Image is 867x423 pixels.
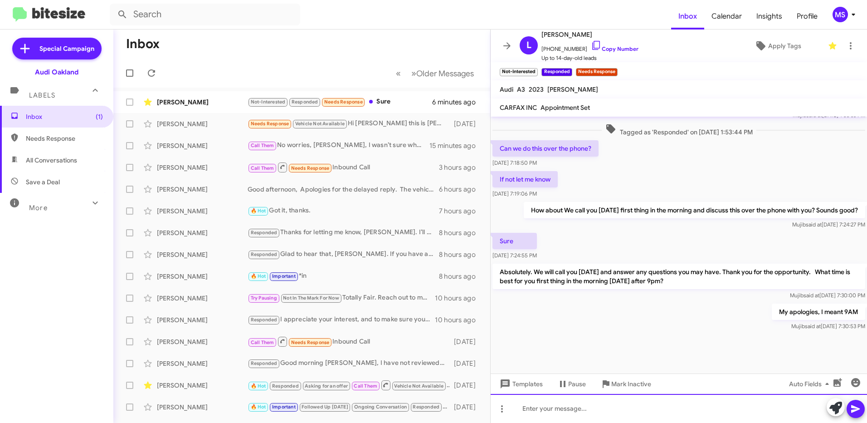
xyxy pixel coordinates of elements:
[272,383,299,389] span: Responded
[492,159,537,166] span: [DATE] 7:18:50 PM
[251,99,286,105] span: Not-Interested
[272,273,296,279] span: Important
[248,118,450,129] div: Hi [PERSON_NAME] this is [PERSON_NAME], General Manager at Audi [GEOGRAPHIC_DATA]. I saw you conn...
[439,272,483,281] div: 8 hours ago
[568,376,586,392] span: Pause
[157,163,248,172] div: [PERSON_NAME]
[435,294,483,303] div: 10 hours ago
[435,315,483,325] div: 10 hours ago
[157,98,248,107] div: [PERSON_NAME]
[704,3,749,30] span: Calendar
[291,165,330,171] span: Needs Response
[439,207,483,216] div: 7 hours ago
[782,376,840,392] button: Auto Fields
[291,339,330,345] span: Needs Response
[541,68,572,76] small: Responded
[157,359,248,368] div: [PERSON_NAME]
[29,91,55,99] span: Labels
[396,68,401,79] span: «
[248,227,439,238] div: Thanks for letting me know, [PERSON_NAME]. I’ll be here whenever you’re ready to bring the car in...
[547,85,598,93] span: [PERSON_NAME]
[157,141,248,150] div: [PERSON_NAME]
[450,119,483,128] div: [DATE]
[591,45,638,52] a: Copy Number
[251,165,274,171] span: Call Them
[157,185,248,194] div: [PERSON_NAME]
[394,383,443,389] span: Vehicle Not Available
[804,292,819,299] span: said at
[126,37,160,51] h1: Inbox
[541,40,638,54] span: [PHONE_NUMBER]
[749,3,789,30] a: Insights
[541,103,590,112] span: Appointment Set
[157,272,248,281] div: [PERSON_NAME]
[492,252,537,259] span: [DATE] 7:24:55 PM
[500,68,538,76] small: Not-Interested
[283,295,339,301] span: Not In The Mark For Now
[789,376,833,392] span: Auto Fields
[251,339,274,345] span: Call Them
[248,140,429,151] div: No worries, [PERSON_NAME], I wasn’t sure what you meant by your last message, maybe it was for so...
[432,98,483,107] div: 6 minutes ago
[26,177,60,187] span: Save a Deal
[524,202,865,218] p: How about We call you [DATE] first thing in the morning and discuss this over the phone with you?...
[251,317,278,323] span: Responded
[157,294,248,303] div: [PERSON_NAME]
[492,140,599,157] p: Can we do this over the phone?
[806,221,822,228] span: said at
[39,44,94,53] span: Special Campaign
[576,68,618,76] small: Needs Response
[768,38,801,54] span: Apply Tags
[492,171,558,187] p: If not let me know
[110,4,300,25] input: Search
[248,162,439,173] div: Inbound Call
[833,7,848,22] div: MS
[731,38,823,54] button: Apply Tags
[248,402,450,412] div: No it in a few weeks no
[251,360,278,366] span: Responded
[157,207,248,216] div: [PERSON_NAME]
[12,38,102,59] a: Special Campaign
[526,38,531,53] span: L
[789,3,825,30] a: Profile
[406,64,479,83] button: Next
[157,337,248,346] div: [PERSON_NAME]
[251,121,289,127] span: Needs Response
[35,68,78,77] div: Audi Oakland
[248,249,439,260] div: Glad to hear that, [PERSON_NAME]. If you have any other questions or need help with anything, ple...
[251,295,277,301] span: Try Pausing
[96,112,103,121] span: (1)
[354,383,377,389] span: Call Them
[450,337,483,346] div: [DATE]
[671,3,704,30] span: Inbox
[305,383,348,389] span: Asking for an offer
[772,304,865,320] p: My apologies, I meant 9AM
[251,143,274,148] span: Call Them
[248,97,432,107] div: Sure
[251,273,266,279] span: 🔥 Hot
[450,359,483,368] div: [DATE]
[272,404,296,410] span: Important
[157,315,248,325] div: [PERSON_NAME]
[248,206,439,216] div: Got it, thanks.
[792,221,865,228] span: Mujib [DATE] 7:24:27 PM
[450,403,483,412] div: [DATE]
[550,376,593,392] button: Pause
[492,233,537,249] p: Sure
[439,250,483,259] div: 8 hours ago
[611,376,651,392] span: Mark Inactive
[26,134,103,143] span: Needs Response
[790,292,865,299] span: Mujib [DATE] 7:30:00 PM
[248,358,450,369] div: Good morning [PERSON_NAME], I have not reviewed the information you had sent to me unfortunately....
[157,381,248,390] div: [PERSON_NAME]
[157,228,248,237] div: [PERSON_NAME]
[439,185,483,194] div: 6 hours ago
[157,403,248,412] div: [PERSON_NAME]
[439,228,483,237] div: 8 hours ago
[500,85,513,93] span: Audi
[411,68,416,79] span: »
[251,404,266,410] span: 🔥 Hot
[390,64,406,83] button: Previous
